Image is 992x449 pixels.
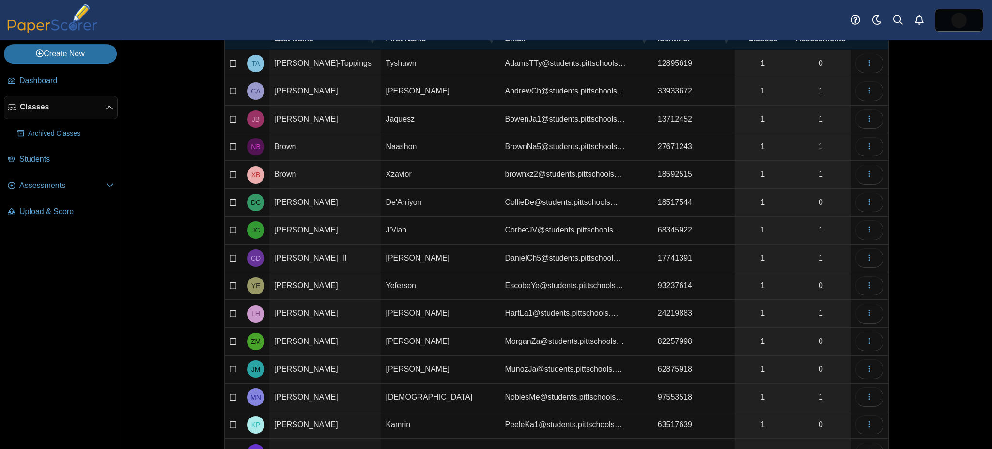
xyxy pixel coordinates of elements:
a: 1 [791,384,851,411]
span: AndrewCh@students.pittschools.org [505,87,625,95]
a: 1 [791,77,851,105]
a: 1 [735,50,791,77]
span: BowenJa1@students.pittschools.org [505,115,625,123]
span: Zachary Morgan [251,338,261,345]
td: [PERSON_NAME] [381,356,500,383]
td: [PERSON_NAME] [269,272,381,300]
a: 1 [735,77,791,105]
td: 33933672 [653,77,735,105]
a: Classes [4,96,118,119]
a: 0 [791,411,851,438]
td: Jaquesz [381,106,500,133]
span: MunozJa@students.pittschools.org [505,365,622,373]
a: 1 [735,189,791,216]
a: 1 [791,245,851,272]
td: Naashon [381,133,500,161]
span: Students [19,154,114,165]
span: PeeleKa1@students.pittschools.org [505,420,622,429]
img: ps.74CSeXsONR1xs8MJ [951,13,967,28]
td: 18592515 [653,161,735,188]
span: MorganZa@students.pittschools.org [505,337,624,345]
span: BrownNa5@students.pittschools.org [505,142,625,151]
span: EscobeYe@students.pittschools.org [505,281,623,290]
a: Upload & Score [4,201,118,224]
a: 1 [791,217,851,244]
td: [PERSON_NAME] [269,77,381,105]
span: CorbetJV@students.pittschools.org [505,226,621,234]
a: 1 [791,106,851,133]
td: 27671243 [653,133,735,161]
td: [PERSON_NAME] [381,77,500,105]
td: 97553518 [653,384,735,411]
span: DanielCh5@students.pittschools.org [505,254,621,262]
td: [PERSON_NAME] [269,106,381,133]
span: brownxz2@students.pittschools.org [505,170,622,178]
td: 18517544 [653,189,735,217]
td: Kamrin [381,411,500,439]
span: Dashboard [19,76,114,86]
a: 0 [791,272,851,299]
td: 82257998 [653,328,735,356]
span: Archived Classes [28,129,114,139]
a: Assessments [4,174,118,198]
span: Charles Daniels III [251,255,261,262]
span: Lamont Hart [251,310,260,317]
a: 0 [791,356,851,383]
span: Jasmine McNair [951,13,967,28]
td: 62875918 [653,356,735,383]
a: 1 [735,161,791,188]
td: 13712452 [653,106,735,133]
td: [PERSON_NAME] III [269,245,381,272]
td: Yeferson [381,272,500,300]
a: 1 [735,356,791,383]
td: Brown [269,161,381,188]
td: Tyshawn [381,50,500,77]
a: 0 [791,189,851,216]
span: J'Vian Corbett [251,227,260,233]
span: De'Arriyon Collier [251,199,261,206]
span: Kamrin Peele [251,421,261,428]
td: 63517639 [653,411,735,439]
a: 1 [735,272,791,299]
a: 1 [735,300,791,327]
span: Upload & Score [19,206,114,217]
td: [PERSON_NAME] [381,245,500,272]
td: [PERSON_NAME] [269,356,381,383]
td: [PERSON_NAME] [269,411,381,439]
span: HartLa1@students.pittschools.org [505,309,619,317]
span: Classes [20,102,106,112]
a: 1 [735,411,791,438]
td: [PERSON_NAME] [269,189,381,217]
a: 1 [735,133,791,160]
span: Messiah Nobles [250,394,261,401]
a: Students [4,148,118,171]
a: 1 [735,106,791,133]
a: Dashboard [4,70,118,93]
a: 0 [791,50,851,77]
td: [PERSON_NAME] [269,300,381,327]
span: Xzavior Brown [251,171,261,178]
td: [PERSON_NAME] [269,384,381,411]
span: Assessments [19,180,106,191]
a: 1 [791,161,851,188]
a: 1 [735,384,791,411]
img: PaperScorer [4,4,101,33]
span: CollieDe@students.pittschools.org [505,198,618,206]
a: 1 [735,245,791,272]
td: 24219883 [653,300,735,327]
span: Jaquesz Bowen [252,116,260,123]
a: 1 [735,217,791,244]
td: [PERSON_NAME]-Toppings [269,50,381,77]
span: Tyshawn Adams-Toppings [252,60,260,67]
td: [PERSON_NAME] [269,328,381,356]
a: ps.74CSeXsONR1xs8MJ [935,9,983,32]
a: 1 [791,300,851,327]
td: Xzavior [381,161,500,188]
td: 17741391 [653,245,735,272]
td: J'Vian [381,217,500,244]
td: De'Arriyon [381,189,500,217]
a: Alerts [909,10,930,31]
span: Chason Andrews [251,88,260,94]
a: 0 [791,328,851,355]
a: Create New [4,44,117,63]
